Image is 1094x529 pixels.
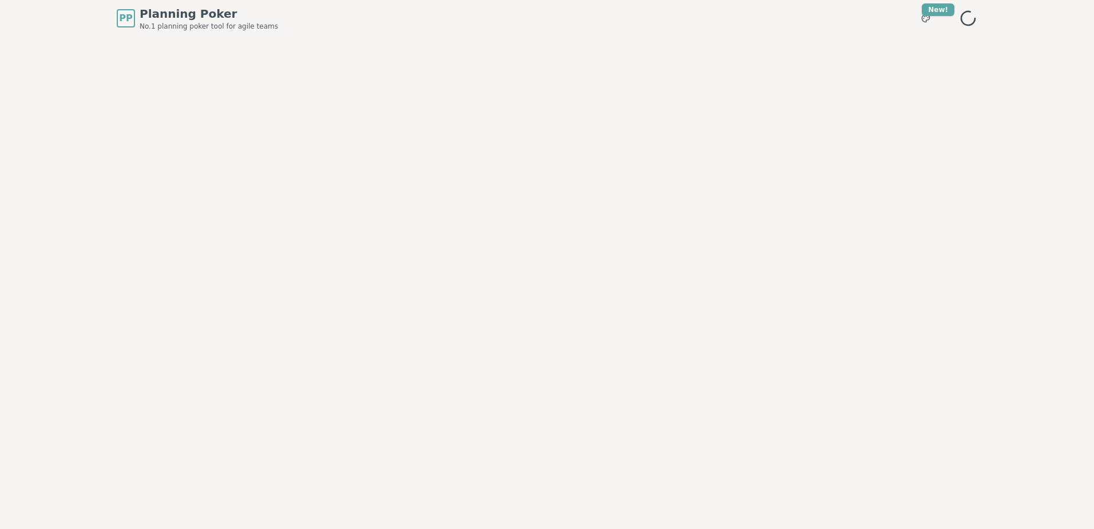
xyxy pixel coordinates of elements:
span: PP [119,11,132,25]
span: No.1 planning poker tool for agile teams [140,22,278,31]
a: PPPlanning PokerNo.1 planning poker tool for agile teams [117,6,278,31]
button: New! [915,8,936,29]
span: Planning Poker [140,6,278,22]
div: New! [922,3,954,16]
